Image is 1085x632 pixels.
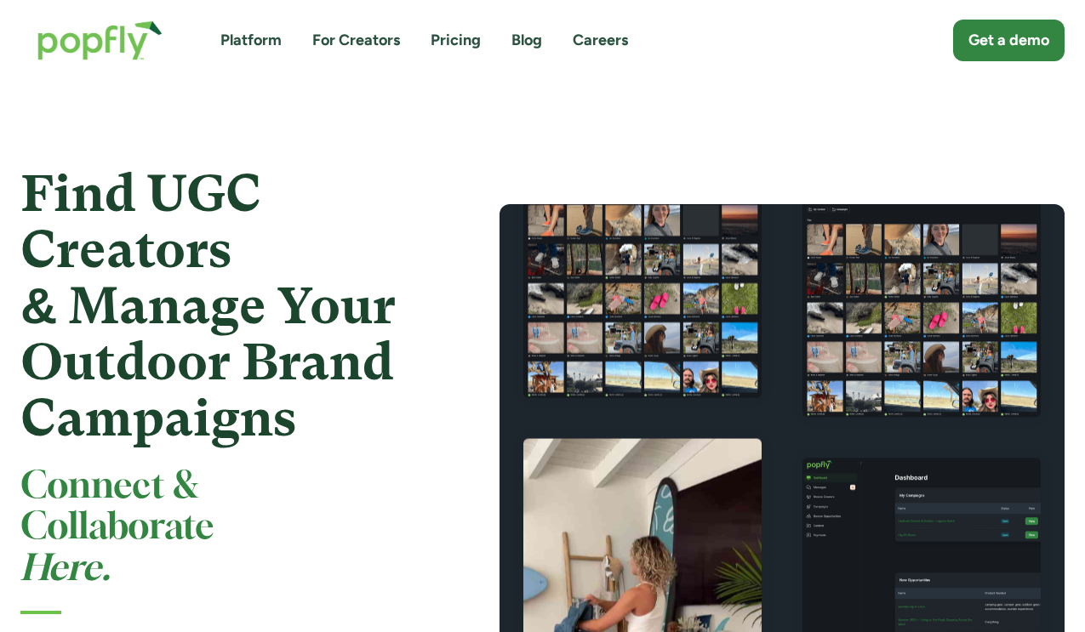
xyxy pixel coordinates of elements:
div: Get a demo [968,30,1049,51]
h2: Connect & Collaborate [20,467,438,590]
em: Here. [20,552,111,587]
a: For Creators [312,30,400,51]
a: Get a demo [953,20,1065,61]
a: home [20,3,180,77]
a: Platform [220,30,282,51]
a: Pricing [431,30,481,51]
strong: Find UGC Creators & Manage Your Outdoor Brand Campaigns [20,164,396,447]
a: Careers [573,30,628,51]
a: Blog [511,30,542,51]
